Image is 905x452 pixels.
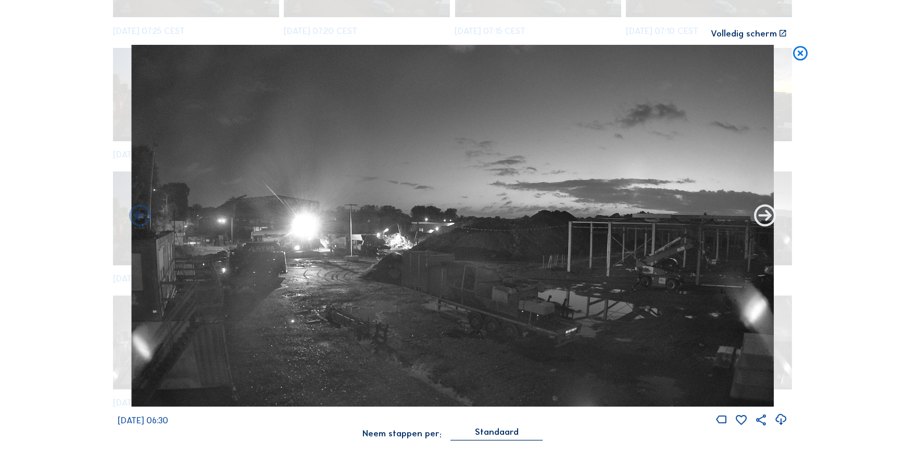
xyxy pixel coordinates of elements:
[752,203,778,230] i: Back
[475,427,519,436] div: Standaard
[127,203,154,230] i: Forward
[132,45,774,407] img: Image
[118,415,168,425] span: [DATE] 06:30
[711,29,777,38] div: Volledig scherm
[450,427,543,439] div: Standaard
[362,429,442,438] div: Neem stappen per:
